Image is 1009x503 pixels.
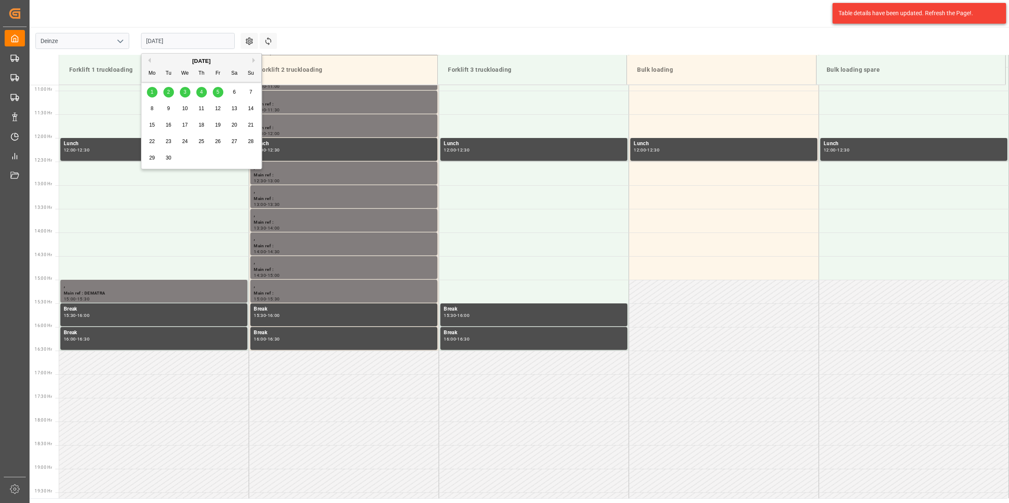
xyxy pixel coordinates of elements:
[35,276,52,281] span: 15:00 Hr
[146,58,151,63] button: Previous Month
[196,103,207,114] div: Choose Thursday, September 11th, 2025
[254,172,434,179] div: Main ref :
[114,35,126,48] button: open menu
[268,108,280,112] div: 11:30
[444,148,456,152] div: 12:00
[233,89,236,95] span: 6
[64,314,76,317] div: 15:30
[254,258,434,266] div: ,
[163,153,174,163] div: Choose Tuesday, September 30th, 2025
[250,89,252,95] span: 7
[254,290,434,297] div: Main ref :
[180,68,190,79] div: We
[213,136,223,147] div: Choose Friday, September 26th, 2025
[268,273,280,277] div: 15:00
[77,314,90,317] div: 16:00
[248,105,253,111] span: 14
[266,297,267,301] div: -
[445,62,620,78] div: Forklift 3 truckloading
[266,337,267,341] div: -
[444,305,624,314] div: Break
[824,148,836,152] div: 12:00
[266,203,267,206] div: -
[163,87,174,97] div: Choose Tuesday, September 2nd, 2025
[457,337,469,341] div: 16:30
[456,314,457,317] div: -
[35,441,52,446] span: 18:30 Hr
[35,158,52,162] span: 12:30 Hr
[180,87,190,97] div: Choose Wednesday, September 3rd, 2025
[35,87,52,92] span: 11:00 Hr
[213,87,223,97] div: Choose Friday, September 5th, 2025
[149,138,155,144] span: 22
[64,148,76,152] div: 12:00
[266,132,267,135] div: -
[76,337,77,341] div: -
[196,120,207,130] div: Choose Thursday, September 18th, 2025
[252,58,258,63] button: Next Month
[149,155,155,161] span: 29
[254,266,434,273] div: Main ref :
[248,122,253,128] span: 21
[35,205,52,210] span: 13:30 Hr
[198,138,204,144] span: 25
[77,148,90,152] div: 12:30
[231,122,237,128] span: 20
[457,314,469,317] div: 16:00
[35,370,52,375] span: 17:00 Hr
[254,203,266,206] div: 13:00
[180,103,190,114] div: Choose Wednesday, September 10th, 2025
[165,155,171,161] span: 30
[77,297,90,301] div: 15:30
[246,87,256,97] div: Choose Sunday, September 7th, 2025
[77,337,90,341] div: 16:30
[35,33,129,49] input: Type to search/select
[229,120,240,130] div: Choose Saturday, September 20th, 2025
[64,337,76,341] div: 16:00
[64,297,76,301] div: 15:00
[147,153,157,163] div: Choose Monday, September 29th, 2025
[141,57,261,65] div: [DATE]
[836,148,837,152] div: -
[163,120,174,130] div: Choose Tuesday, September 16th, 2025
[268,132,280,135] div: 12:00
[268,203,280,206] div: 13:30
[180,136,190,147] div: Choose Wednesday, September 24th, 2025
[200,89,203,95] span: 4
[165,138,171,144] span: 23
[151,105,154,111] span: 8
[254,250,266,254] div: 14:00
[254,124,434,132] div: Main ref :
[254,140,434,148] div: Lunch
[634,140,814,148] div: Lunch
[248,138,253,144] span: 28
[456,148,457,152] div: -
[268,314,280,317] div: 16:00
[266,273,267,277] div: -
[35,181,52,186] span: 13:00 Hr
[444,314,456,317] div: 15:30
[254,211,434,219] div: ,
[268,226,280,230] div: 14:00
[254,219,434,226] div: Main ref :
[634,62,809,78] div: Bulk loading
[182,105,187,111] span: 10
[35,300,52,304] span: 15:30 Hr
[198,105,204,111] span: 11
[215,122,220,128] span: 19
[35,134,52,139] span: 12:00 Hr
[64,305,244,314] div: Break
[144,84,259,166] div: month 2025-09
[163,136,174,147] div: Choose Tuesday, September 23rd, 2025
[231,138,237,144] span: 27
[76,148,77,152] div: -
[266,148,267,152] div: -
[254,163,434,172] div: ,
[64,140,244,148] div: Lunch
[180,120,190,130] div: Choose Wednesday, September 17th, 2025
[64,329,244,337] div: Break
[254,329,434,337] div: Break
[147,103,157,114] div: Choose Monday, September 8th, 2025
[444,140,624,148] div: Lunch
[198,122,204,128] span: 18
